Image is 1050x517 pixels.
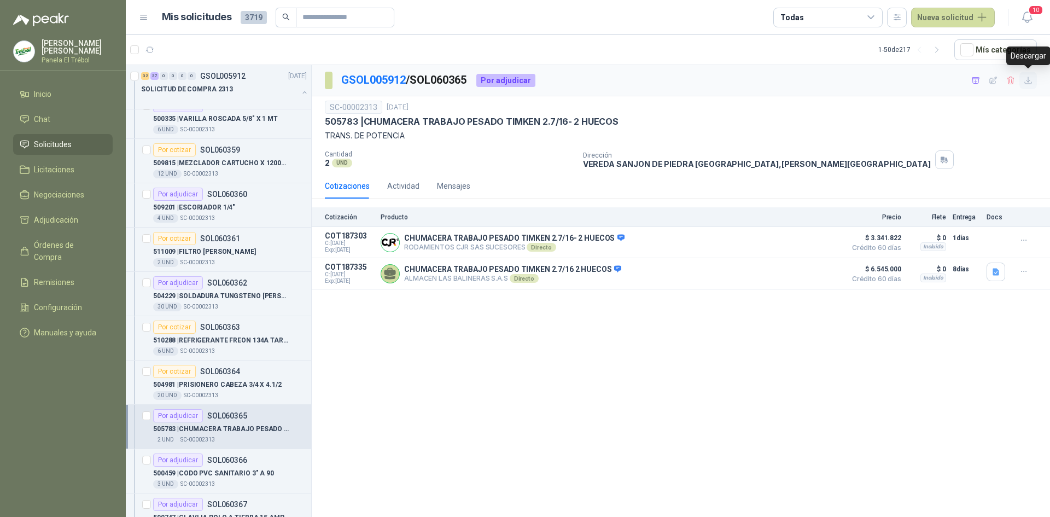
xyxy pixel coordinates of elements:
[908,263,946,276] p: $ 0
[911,8,995,27] button: Nueva solicitud
[141,84,233,95] p: SOLICITUD DE COMPRA 2313
[325,130,1037,142] p: TRANS. DE POTENCIA
[153,454,203,467] div: Por adjudicar
[847,276,901,282] span: Crédito 60 días
[153,435,178,444] div: 2 UND
[126,139,311,183] a: Por cotizarSOL060359509815 |MEZCLADOR CARTUCHO X 1200CC12 UNDSC-00002313
[920,242,946,251] div: Incluido
[153,468,274,479] p: 500459 | CODO PVC SANITARIO 3" A 90
[13,322,113,343] a: Manuales y ayuda
[325,180,370,192] div: Cotizaciones
[180,480,215,489] p: SC-00002313
[13,134,113,155] a: Solicitudes
[153,232,196,245] div: Por cotizar
[325,263,374,271] p: COT187335
[153,303,182,311] div: 30 UND
[207,279,247,287] p: SOL060362
[153,424,289,434] p: 505783 | CHUMACERA TRABAJO PESADO TIMKEN 2.7/16- 2 HUECOS
[126,449,311,493] a: Por adjudicarSOL060366500459 |CODO PVC SANITARIO 3" A 903 UNDSC-00002313
[583,159,931,169] p: VEREDA SANJON DE PIEDRA [GEOGRAPHIC_DATA] , [PERSON_NAME][GEOGRAPHIC_DATA]
[153,170,182,178] div: 12 UND
[13,159,113,180] a: Licitaciones
[920,274,946,282] div: Incluido
[150,72,159,80] div: 37
[153,125,178,134] div: 6 UND
[510,274,539,283] div: Directo
[153,498,203,511] div: Por adjudicar
[332,159,352,167] div: UND
[180,435,215,444] p: SC-00002313
[325,150,574,158] p: Cantidad
[200,72,246,80] p: GSOL005912
[34,189,84,201] span: Negociaciones
[153,291,289,301] p: 504229 | SOLDADURA TUNGSTENO [PERSON_NAME] 3/32
[288,71,307,82] p: [DATE]
[13,235,113,268] a: Órdenes de Compra
[153,365,196,378] div: Por cotizar
[953,231,980,245] p: 1 días
[153,114,278,124] p: 500335 | VARILLA ROSCADA 5/8" X 1 MT
[13,297,113,318] a: Configuración
[282,13,290,21] span: search
[908,231,946,245] p: $ 0
[141,69,309,104] a: 32 37 0 0 0 0 GSOL005912[DATE] SOLICITUD DE COMPRA 2313
[953,263,980,276] p: 8 días
[325,158,330,167] p: 2
[126,228,311,272] a: Por cotizarSOL060361511009 |FILTRO [PERSON_NAME]2 UNDSC-00002313
[153,258,178,267] div: 2 UND
[180,347,215,356] p: SC-00002313
[153,335,289,346] p: 510288 | REFRIGERANTE FREON 134A TARRO X 340 GR
[387,102,409,113] p: [DATE]
[34,327,96,339] span: Manuales y ayuda
[341,72,468,89] p: / SOL060365
[200,368,240,375] p: SOL060364
[34,301,82,313] span: Configuración
[34,113,50,125] span: Chat
[847,213,901,221] p: Precio
[325,101,382,114] div: SC-00002313
[404,243,625,252] p: RODAMIENTOS CJR SAS SUCESORES
[34,164,74,176] span: Licitaciones
[126,405,311,449] a: Por adjudicarSOL060365505783 |CHUMACERA TRABAJO PESADO TIMKEN 2.7/16- 2 HUECOS2 UNDSC-00002313
[153,480,178,489] div: 3 UND
[153,158,289,169] p: 509815 | MEZCLADOR CARTUCHO X 1200CC
[13,13,69,26] img: Logo peakr
[325,278,374,284] span: Exp: [DATE]
[34,88,51,100] span: Inicio
[126,272,311,316] a: Por adjudicarSOL060362504229 |SOLDADURA TUNGSTENO [PERSON_NAME] 3/3230 UNDSC-00002313
[325,213,374,221] p: Cotización
[387,180,419,192] div: Actividad
[878,41,946,59] div: 1 - 50 de 217
[153,247,256,257] p: 511009 | FILTRO [PERSON_NAME]
[184,391,218,400] p: SC-00002313
[847,245,901,251] span: Crédito 60 días
[325,240,374,247] span: C: [DATE]
[34,214,78,226] span: Adjudicación
[13,109,113,130] a: Chat
[207,412,247,420] p: SOL060365
[527,243,556,252] div: Directo
[153,380,282,390] p: 504981 | PRISIONERO CABEZA 3/4 X 4.1/2
[169,72,177,80] div: 0
[404,265,621,275] p: CHUMACERA TRABAJO PESADO TIMKEN 2.7/16 2 HUECOS
[381,213,840,221] p: Producto
[14,41,34,62] img: Company Logo
[241,11,267,24] span: 3719
[13,272,113,293] a: Remisiones
[200,146,240,154] p: SOL060359
[325,271,374,278] span: C: [DATE]
[207,501,247,508] p: SOL060367
[153,276,203,289] div: Por adjudicar
[200,323,240,331] p: SOL060363
[325,231,374,240] p: COT187303
[954,39,1037,60] button: Mís categorías
[153,188,203,201] div: Por adjudicar
[180,125,215,134] p: SC-00002313
[341,73,406,86] a: GSOL005912
[160,72,168,80] div: 0
[34,138,72,150] span: Solicitudes
[476,74,535,87] div: Por adjudicar
[141,72,149,80] div: 32
[153,409,203,422] div: Por adjudicar
[34,276,74,288] span: Remisiones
